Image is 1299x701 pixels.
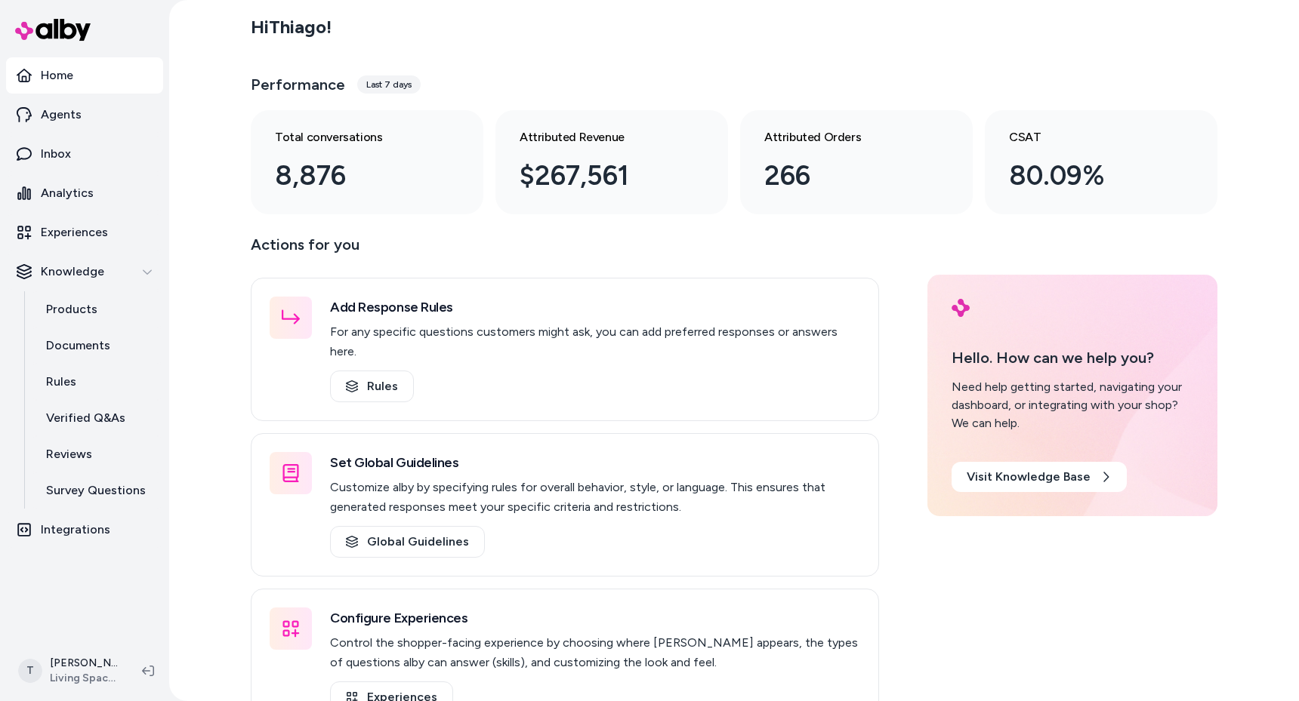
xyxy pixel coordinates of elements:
h3: Total conversations [275,128,435,146]
p: Survey Questions [46,481,146,500]
a: Total conversations 8,876 [251,110,483,214]
a: Analytics [6,175,163,211]
span: Living Spaces [50,671,118,686]
p: Agents [41,106,82,124]
p: Documents [46,337,110,355]
button: Knowledge [6,254,163,290]
a: Reviews [31,436,163,472]
a: Home [6,57,163,94]
img: alby Logo [15,19,91,41]
a: Rules [330,370,414,402]
p: Experiences [41,223,108,241]
p: Actions for you [251,232,879,269]
a: Documents [31,327,163,364]
a: Verified Q&As [31,400,163,436]
h3: CSAT [1009,128,1169,146]
img: alby Logo [952,299,970,317]
a: Visit Knowledge Base [952,462,1127,492]
button: T[PERSON_NAME]Living Spaces [9,647,130,695]
div: Need help getting started, navigating your dashboard, or integrating with your shop? We can help. [952,378,1193,432]
h3: Attributed Revenue [520,128,680,146]
div: $267,561 [520,155,680,196]
a: Agents [6,97,163,133]
div: 8,876 [275,155,435,196]
p: Products [46,300,97,318]
p: Home [41,66,73,85]
h2: Hi Thiago ! [251,16,332,38]
a: Rules [31,364,163,400]
h3: Configure Experiences [330,607,860,629]
p: Analytics [41,184,94,202]
a: Inbox [6,136,163,172]
p: Rules [46,373,76,391]
a: Integrations [6,512,163,548]
p: Inbox [41,145,71,163]
a: Global Guidelines [330,526,485,558]
p: Hello. How can we help you? [952,346,1193,369]
p: Control the shopper-facing experience by choosing where [PERSON_NAME] appears, the types of quest... [330,633,860,672]
p: Integrations [41,521,110,539]
p: Customize alby by specifying rules for overall behavior, style, or language. This ensures that ge... [330,478,860,517]
h3: Set Global Guidelines [330,452,860,473]
h3: Attributed Orders [764,128,924,146]
h3: Performance [251,74,345,95]
a: CSAT 80.09% [985,110,1217,214]
div: 80.09% [1009,155,1169,196]
p: Verified Q&As [46,409,125,427]
a: Attributed Orders 266 [740,110,973,214]
p: Reviews [46,445,92,463]
p: [PERSON_NAME] [50,656,118,671]
a: Attributed Revenue $267,561 [495,110,728,214]
h3: Add Response Rules [330,297,860,318]
div: Last 7 days [357,75,421,94]
a: Survey Questions [31,472,163,509]
div: 266 [764,155,924,196]
span: T [18,659,42,683]
p: Knowledge [41,263,104,281]
a: Experiences [6,214,163,251]
p: For any specific questions customers might ask, you can add preferred responses or answers here. [330,322,860,361]
a: Products [31,291,163,327]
